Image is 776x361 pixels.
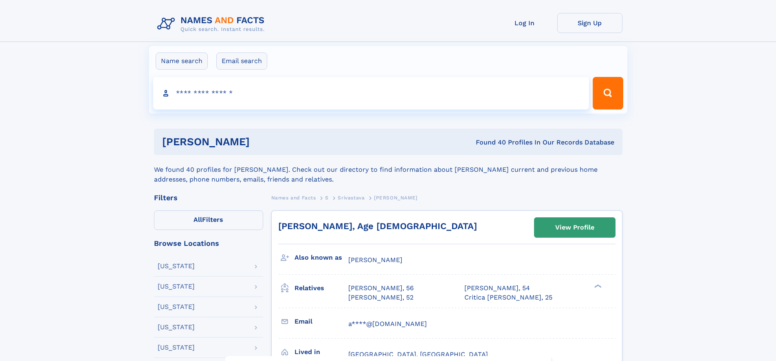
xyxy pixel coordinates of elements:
[154,240,263,247] div: Browse Locations
[348,256,402,264] span: [PERSON_NAME]
[154,155,622,184] div: We found 40 profiles for [PERSON_NAME]. Check out our directory to find information about [PERSON...
[557,13,622,33] a: Sign Up
[534,218,615,237] a: View Profile
[216,53,267,70] label: Email search
[154,13,271,35] img: Logo Names and Facts
[492,13,557,33] a: Log In
[295,251,348,265] h3: Also known as
[153,77,589,109] input: search input
[154,194,263,201] div: Filters
[348,293,413,302] a: [PERSON_NAME], 52
[555,218,594,237] div: View Profile
[158,263,195,269] div: [US_STATE]
[158,324,195,330] div: [US_STATE]
[325,193,329,203] a: S
[295,345,348,359] h3: Lived in
[295,315,348,328] h3: Email
[593,77,623,109] button: Search Button
[325,195,329,201] span: S
[154,210,263,230] label: Filters
[338,193,365,203] a: Srivastava
[158,304,195,310] div: [US_STATE]
[464,293,552,302] a: Critica [PERSON_NAME], 25
[193,216,202,223] span: All
[338,195,365,201] span: Srivastava
[348,284,414,293] a: [PERSON_NAME], 56
[278,221,477,231] a: [PERSON_NAME], Age [DEMOGRAPHIC_DATA]
[363,138,614,147] div: Found 40 Profiles In Our Records Database
[158,283,195,290] div: [US_STATE]
[295,281,348,295] h3: Relatives
[156,53,208,70] label: Name search
[374,195,418,201] span: [PERSON_NAME]
[592,284,602,289] div: ❯
[162,137,363,147] h1: [PERSON_NAME]
[158,344,195,351] div: [US_STATE]
[464,284,530,293] a: [PERSON_NAME], 54
[348,350,488,358] span: [GEOGRAPHIC_DATA], [GEOGRAPHIC_DATA]
[271,193,316,203] a: Names and Facts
